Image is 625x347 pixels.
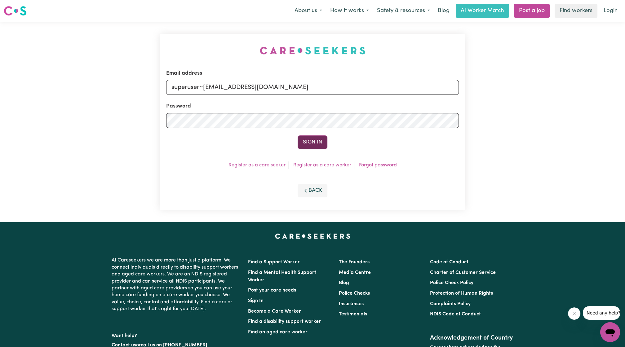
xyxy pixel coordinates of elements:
a: Police Checks [339,291,370,296]
img: Careseekers logo [4,5,27,16]
button: Sign In [298,135,327,149]
iframe: Message from company [583,306,620,320]
a: Charter of Customer Service [430,270,496,275]
a: Find workers [555,4,597,18]
a: Find a Mental Health Support Worker [248,270,316,283]
a: Blog [339,280,349,285]
label: Email address [166,69,202,77]
a: Post your care needs [248,288,296,293]
a: Protection of Human Rights [430,291,493,296]
h2: Acknowledgement of Country [430,334,513,342]
a: Media Centre [339,270,371,275]
a: Become a Care Worker [248,309,301,314]
a: Careseekers home page [275,233,350,238]
p: At Careseekers we are more than just a platform. We connect individuals directly to disability su... [112,254,241,315]
a: Find a Support Worker [248,260,300,265]
iframe: Close message [568,307,580,320]
a: Find an aged care worker [248,330,308,335]
button: How it works [326,4,373,17]
a: Code of Conduct [430,260,468,265]
a: Register as a care worker [293,163,351,168]
a: NDIS Code of Conduct [430,312,481,317]
p: Want help? [112,330,241,339]
a: AI Worker Match [456,4,509,18]
a: Blog [434,4,453,18]
a: Sign In [248,298,264,303]
a: Testimonials [339,312,367,317]
span: Need any help? [4,4,38,9]
button: About us [290,4,326,17]
a: Complaints Policy [430,301,471,306]
button: Safety & resources [373,4,434,17]
a: Register as a care seeker [228,163,286,168]
label: Password [166,102,191,110]
a: Find a disability support worker [248,319,321,324]
button: Back [298,184,327,197]
iframe: Button to launch messaging window [600,322,620,342]
a: Forgot password [359,163,397,168]
a: Careseekers logo [4,4,27,18]
input: Email address [166,80,459,95]
a: Police Check Policy [430,280,473,285]
a: The Founders [339,260,370,265]
a: Post a job [514,4,550,18]
a: Insurances [339,301,364,306]
a: Login [600,4,621,18]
